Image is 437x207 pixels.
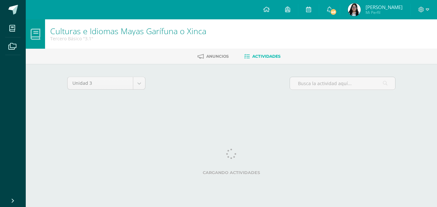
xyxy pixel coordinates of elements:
div: Tercero Básico '3.1' [50,35,206,42]
label: Cargando actividades [67,170,395,175]
a: Culturas e Idiomas Mayas Garífuna o Xinca [50,25,206,36]
span: Unidad 3 [72,77,128,89]
span: Mi Perfil [366,10,403,15]
h1: Culturas e Idiomas Mayas Garífuna o Xinca [50,26,206,35]
a: Anuncios [198,51,229,62]
span: Actividades [252,54,281,59]
img: 90de6fbeeae09dd1564117bd9b97d342.png [348,3,361,16]
a: Actividades [244,51,281,62]
a: Unidad 3 [68,77,145,89]
input: Busca la actividad aquí... [290,77,395,90]
span: Anuncios [206,54,229,59]
span: [PERSON_NAME] [366,4,403,10]
span: 48 [330,8,337,15]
